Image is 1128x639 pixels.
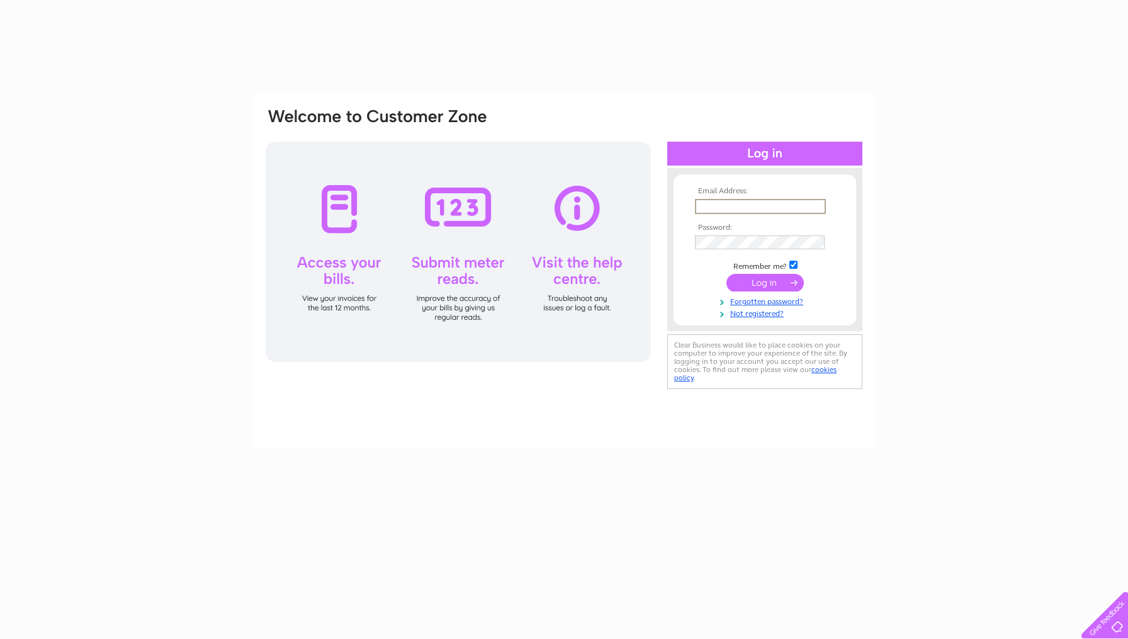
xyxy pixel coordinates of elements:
[695,307,838,319] a: Not registered?
[692,259,838,271] td: Remember me?
[692,187,838,196] th: Email Address:
[726,274,804,291] input: Submit
[692,223,838,232] th: Password:
[674,365,837,382] a: cookies policy
[667,334,862,389] div: Clear Business would like to place cookies on your computer to improve your experience of the sit...
[695,295,838,307] a: Forgotten password?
